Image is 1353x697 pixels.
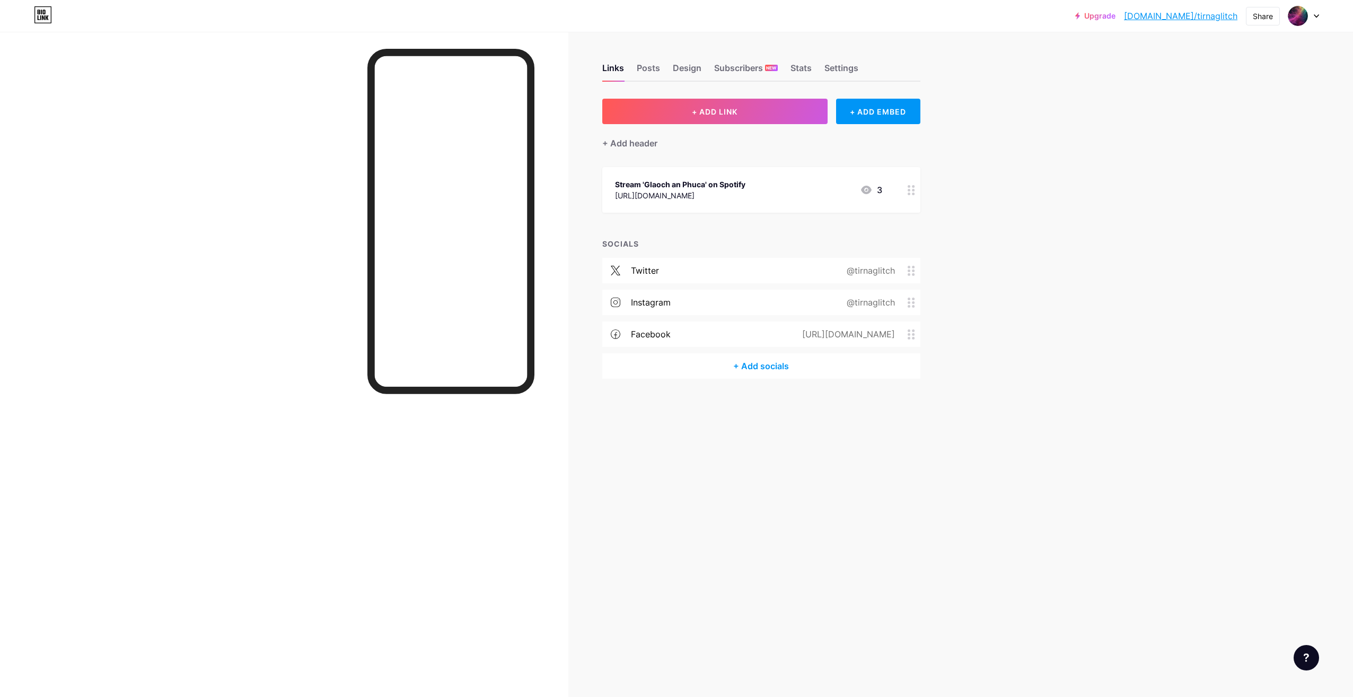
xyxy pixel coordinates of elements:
span: NEW [766,65,776,71]
a: Upgrade [1075,12,1115,20]
img: tirnaglitch [1288,6,1308,26]
div: @tirnaglitch [830,264,908,277]
div: + Add header [602,137,657,150]
div: Posts [637,62,660,81]
div: + Add socials [602,353,920,379]
div: [URL][DOMAIN_NAME] [785,328,908,341]
div: [URL][DOMAIN_NAME] [615,190,745,201]
div: twitter [631,264,659,277]
a: [DOMAIN_NAME]/tirnaglitch [1124,10,1237,22]
div: Subscribers [714,62,778,81]
div: Settings [824,62,858,81]
div: Stream 'Glaoch an Phuca' on Spotify [615,179,745,190]
div: instagram [631,296,671,309]
div: Stats [790,62,812,81]
div: Links [602,62,624,81]
button: + ADD LINK [602,99,828,124]
div: SOCIALS [602,238,920,249]
div: Share [1253,11,1273,22]
div: @tirnaglitch [830,296,908,309]
span: + ADD LINK [692,107,737,116]
div: 3 [860,184,882,196]
div: + ADD EMBED [836,99,920,124]
div: Design [673,62,701,81]
div: facebook [631,328,671,341]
